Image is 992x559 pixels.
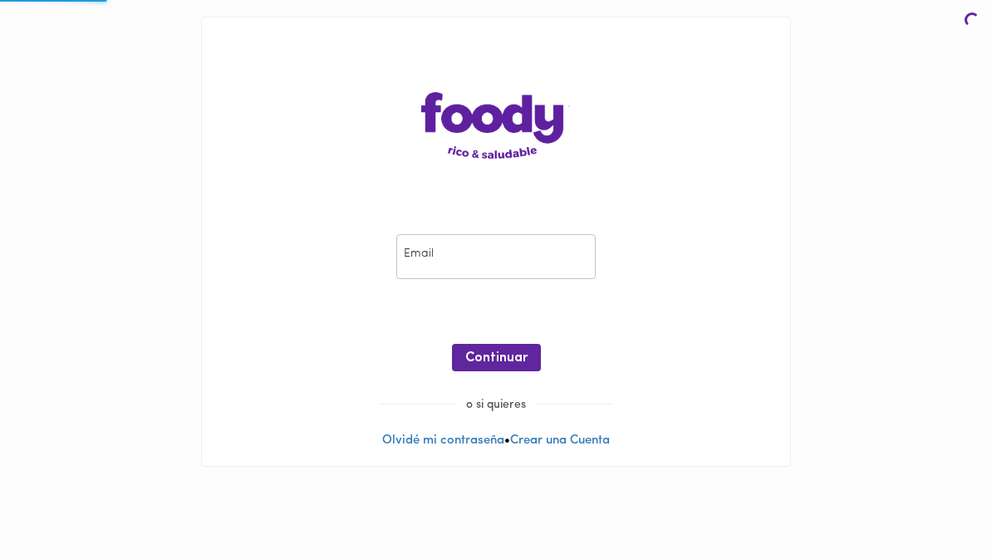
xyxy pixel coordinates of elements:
[452,344,541,371] button: Continuar
[456,399,536,411] span: o si quieres
[465,351,528,366] span: Continuar
[396,234,596,280] input: pepitoperez@gmail.com
[421,92,571,159] img: logo-main-page.png
[382,434,504,447] a: Olvidé mi contraseña
[202,17,790,466] div: •
[510,434,610,447] a: Crear una Cuenta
